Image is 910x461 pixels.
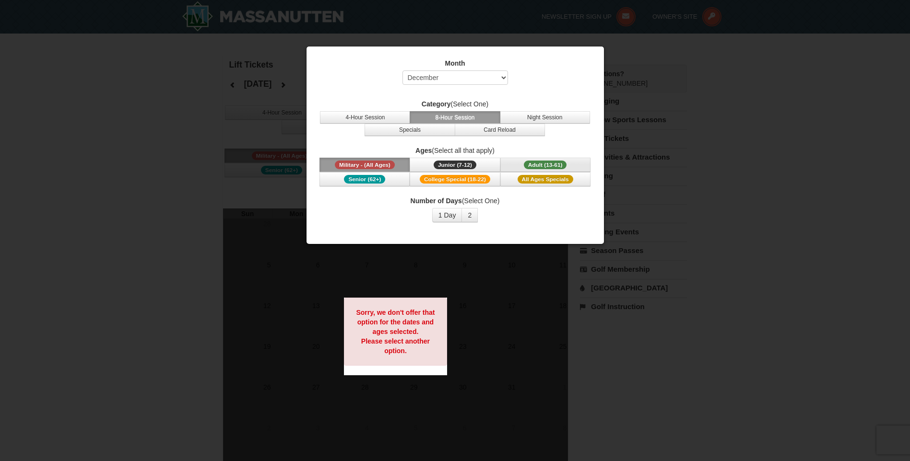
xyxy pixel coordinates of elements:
label: (Select One) [319,99,592,109]
button: Senior (62+) [319,172,410,186]
strong: Category [422,100,451,108]
span: College Special (18-22) [420,175,490,184]
span: Adult (13-61) [524,161,567,169]
strong: Ages [415,147,432,154]
button: All Ages Specials [500,172,591,186]
button: Night Session [500,111,590,124]
button: 1 Day [432,208,462,222]
button: Junior (7-12) [410,158,500,172]
button: 2 [461,208,478,222]
button: Specials [365,124,455,136]
strong: Number of Days [411,197,462,205]
span: Senior (62+) [344,175,385,184]
span: Junior (7-12) [434,161,476,169]
span: Military - (All Ages) [335,161,395,169]
button: Military - (All Ages) [319,158,410,172]
button: College Special (18-22) [410,172,500,186]
button: Card Reload [455,124,545,136]
button: 4-Hour Session [320,111,410,124]
strong: Sorry, we don't offer that option for the dates and ages selected. Please select another option. [356,309,435,355]
button: 8-Hour Session [410,111,500,124]
button: Adult (13-61) [500,158,591,172]
label: (Select One) [319,196,592,206]
strong: Month [445,59,465,67]
span: All Ages Specials [518,175,573,184]
label: (Select all that apply) [319,146,592,155]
